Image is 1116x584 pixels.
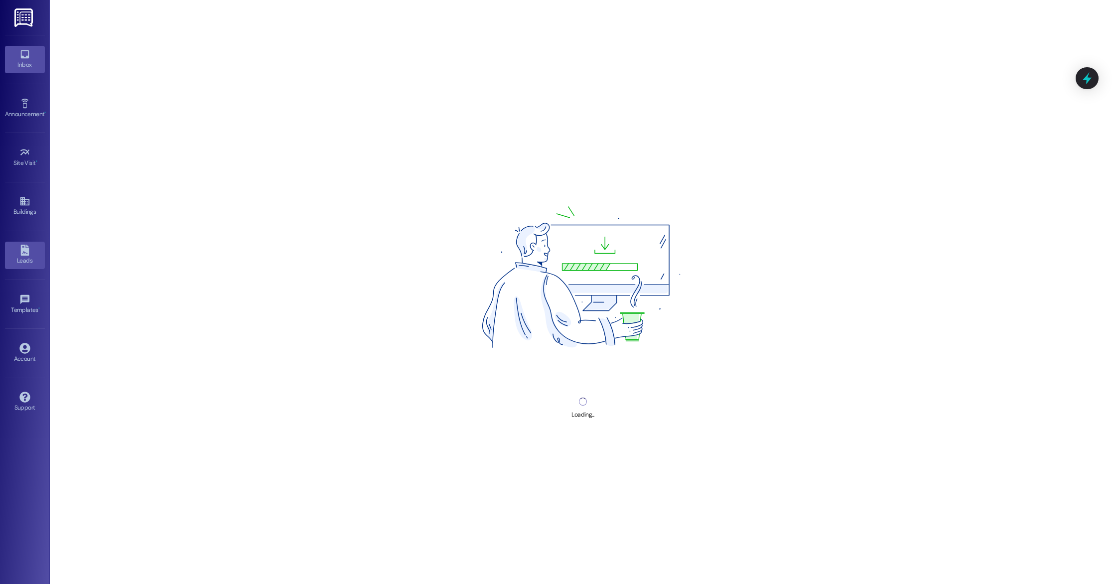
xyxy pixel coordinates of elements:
[14,8,35,27] img: ResiDesk Logo
[5,291,45,318] a: Templates •
[5,340,45,367] a: Account
[5,144,45,171] a: Site Visit •
[36,158,37,165] span: •
[5,389,45,416] a: Support
[5,193,45,220] a: Buildings
[38,305,40,312] span: •
[571,410,594,420] div: Loading...
[44,109,46,116] span: •
[5,46,45,73] a: Inbox
[5,242,45,269] a: Leads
